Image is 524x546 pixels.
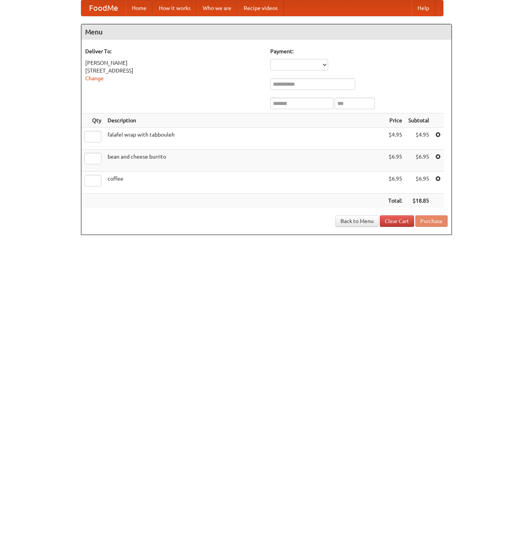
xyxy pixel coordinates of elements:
[385,172,405,194] td: $6.95
[411,0,435,16] a: Help
[238,0,284,16] a: Recipe videos
[85,75,104,81] a: Change
[85,67,263,74] div: [STREET_ADDRESS]
[385,113,405,128] th: Price
[270,47,448,55] h5: Payment:
[385,150,405,172] td: $6.95
[380,215,414,227] a: Clear Cart
[415,215,448,227] button: Purchase
[81,24,452,40] h4: Menu
[104,172,385,194] td: coffee
[385,194,405,208] th: Total:
[405,172,432,194] td: $6.95
[405,150,432,172] td: $6.95
[405,113,432,128] th: Subtotal
[405,194,432,208] th: $18.85
[405,128,432,150] td: $4.95
[104,113,385,128] th: Description
[104,150,385,172] td: bean and cheese burrito
[85,59,263,67] div: [PERSON_NAME]
[85,47,263,55] h5: Deliver To:
[81,0,126,16] a: FoodMe
[197,0,238,16] a: Who we are
[126,0,153,16] a: Home
[153,0,197,16] a: How it works
[385,128,405,150] td: $4.95
[335,215,379,227] a: Back to Menu
[81,113,104,128] th: Qty
[104,128,385,150] td: falafel wrap with tabbouleh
